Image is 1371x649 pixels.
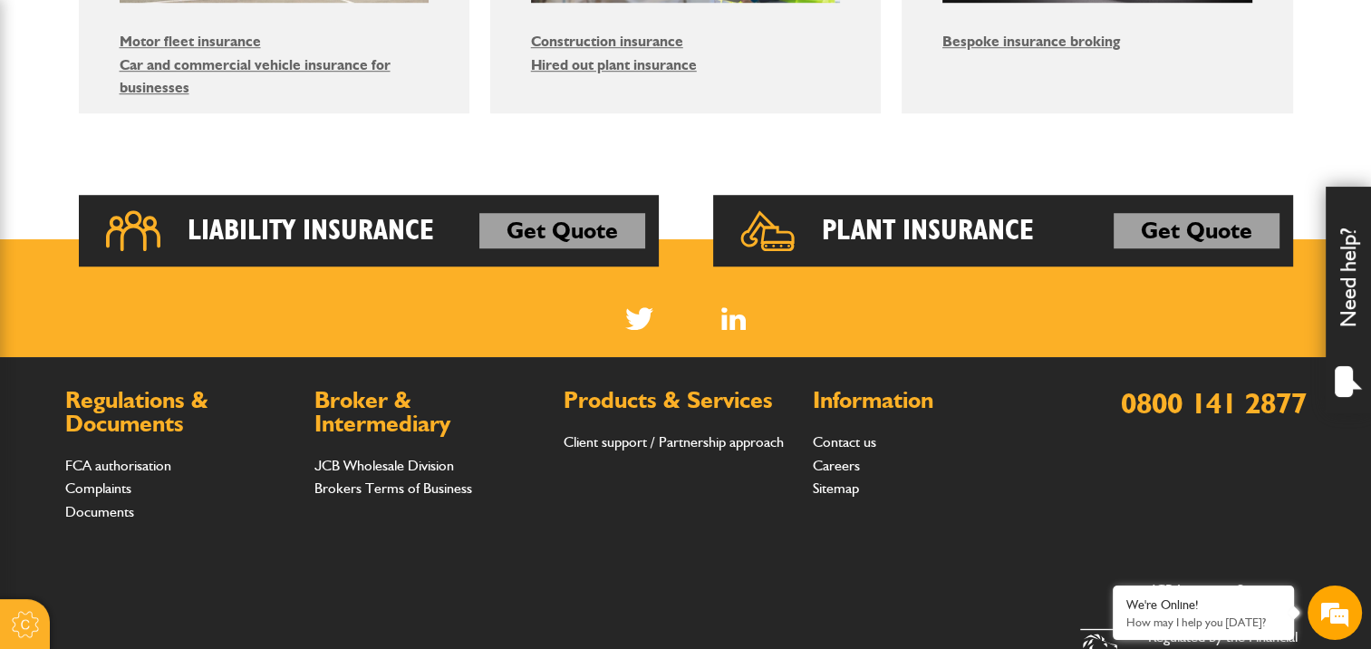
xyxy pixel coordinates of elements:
a: 0800 141 2877 [1121,385,1307,421]
h2: Plant Insurance [822,213,1034,249]
a: FCA authorisation [65,457,171,474]
a: JCB Wholesale Division [314,457,454,474]
div: Minimize live chat window [297,9,341,53]
h2: Regulations & Documents [65,389,296,435]
a: Construction insurance [531,33,683,50]
a: Get Quote [1114,213,1279,249]
a: Brokers Terms of Business [314,479,472,497]
img: d_20077148190_company_1631870298795_20077148190 [31,101,76,126]
h2: Broker & Intermediary [314,389,546,435]
a: Sitemap [813,479,859,497]
h2: Liability Insurance [188,213,434,249]
input: Enter your email address [24,221,331,261]
a: Car and commercial vehicle insurance for businesses [120,56,391,97]
a: LinkedIn [721,307,746,330]
a: Hired out plant insurance [531,56,697,73]
img: Linked In [721,307,746,330]
a: Motor fleet insurance [120,33,261,50]
a: Careers [813,457,860,474]
a: Bespoke insurance broking [942,33,1120,50]
p: How may I help you today? [1126,615,1280,629]
h2: Products & Services [564,389,795,412]
a: Contact us [813,433,876,450]
a: Get Quote [479,213,645,249]
input: Enter your phone number [24,275,331,315]
img: Twitter [625,307,653,330]
h2: Information [813,389,1044,412]
a: Complaints [65,479,131,497]
div: We're Online! [1126,597,1280,613]
input: Enter your last name [24,168,331,208]
a: Client support / Partnership approach [564,433,784,450]
em: Start Chat [246,509,329,534]
div: Chat with us now [94,102,304,125]
div: Need help? [1326,187,1371,413]
textarea: Type your message and hit 'Enter' [24,328,331,494]
a: Documents [65,503,134,520]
